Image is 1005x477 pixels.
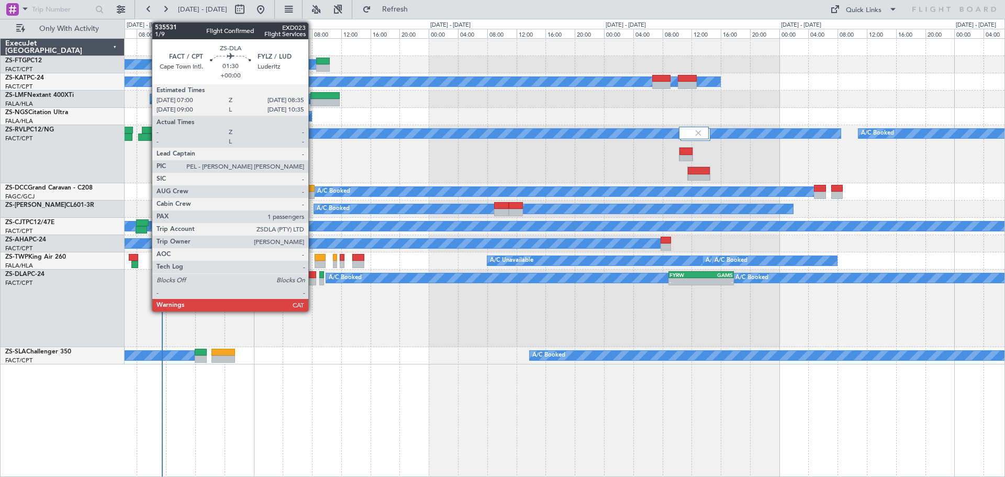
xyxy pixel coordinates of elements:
[5,357,32,364] a: FACT/CPT
[5,75,44,81] a: ZS-KATPC-24
[954,29,984,38] div: 00:00
[5,271,27,278] span: ZS-DLA
[706,253,739,269] div: A/C Booked
[254,29,283,38] div: 00:00
[701,279,733,285] div: -
[5,135,32,142] a: FACT/CPT
[5,117,33,125] a: FALA/HLA
[669,279,701,285] div: -
[158,126,191,141] div: A/C Booked
[490,253,533,269] div: A/C Unavailable
[5,127,54,133] a: ZS-RVLPC12/NG
[575,29,604,38] div: 20:00
[5,219,54,226] a: ZS-CJTPC12/47E
[399,29,429,38] div: 20:00
[283,29,312,38] div: 04:00
[458,29,487,38] div: 04:00
[694,128,703,138] img: gray-close.svg
[487,29,517,38] div: 08:00
[5,254,66,260] a: ZS-TWPKing Air 260
[5,262,33,270] a: FALA/HLA
[606,21,646,30] div: [DATE] - [DATE]
[166,29,195,38] div: 12:00
[12,20,114,37] button: Only With Activity
[5,83,32,91] a: FACT/CPT
[225,29,254,38] div: 20:00
[195,29,225,38] div: 16:00
[429,29,458,38] div: 00:00
[5,349,71,355] a: ZS-SLAChallenger 350
[5,100,33,108] a: FALA/HLA
[5,227,32,235] a: FACT/CPT
[32,2,92,17] input: Trip Number
[341,29,371,38] div: 12:00
[517,29,546,38] div: 12:00
[5,58,42,64] a: ZS-FTGPC12
[5,185,28,191] span: ZS-DCC
[5,92,74,98] a: ZS-LMFNextant 400XTi
[5,219,26,226] span: ZS-CJT
[5,237,29,243] span: ZS-AHA
[5,202,94,208] a: ZS-[PERSON_NAME]CL601-3R
[925,29,955,38] div: 20:00
[329,270,362,286] div: A/C Booked
[861,126,894,141] div: A/C Booked
[180,91,213,107] div: A/C Booked
[178,108,211,124] div: A/C Booked
[750,29,779,38] div: 20:00
[604,29,633,38] div: 00:00
[317,184,350,199] div: A/C Booked
[896,29,925,38] div: 16:00
[127,21,167,30] div: [DATE] - [DATE]
[27,25,110,32] span: Only With Activity
[545,29,575,38] div: 16:00
[153,91,186,107] div: A/C Booked
[312,29,341,38] div: 08:00
[5,202,66,208] span: ZS-[PERSON_NAME]
[5,237,46,243] a: ZS-AHAPC-24
[5,254,28,260] span: ZS-TWP
[691,29,721,38] div: 12:00
[735,270,768,286] div: A/C Booked
[825,1,902,18] button: Quick Links
[178,5,227,14] span: [DATE] - [DATE]
[5,127,26,133] span: ZS-RVL
[5,185,93,191] a: ZS-DCCGrand Caravan - C208
[837,29,867,38] div: 08:00
[373,6,417,13] span: Refresh
[532,348,565,363] div: A/C Booked
[371,29,400,38] div: 16:00
[5,65,32,73] a: FACT/CPT
[867,29,896,38] div: 12:00
[317,201,350,217] div: A/C Booked
[956,21,996,30] div: [DATE] - [DATE]
[255,21,296,30] div: [DATE] - [DATE]
[5,109,68,116] a: ZS-NGSCitation Ultra
[5,245,32,252] a: FACT/CPT
[779,29,809,38] div: 00:00
[5,75,27,81] span: ZS-KAT
[669,272,701,278] div: FYRW
[5,92,27,98] span: ZS-LMF
[5,109,28,116] span: ZS-NGS
[846,5,881,16] div: Quick Links
[721,29,750,38] div: 16:00
[5,58,27,64] span: ZS-FTG
[781,21,821,30] div: [DATE] - [DATE]
[808,29,837,38] div: 04:00
[430,21,471,30] div: [DATE] - [DATE]
[714,253,747,269] div: A/C Booked
[701,272,733,278] div: GAMS
[358,1,420,18] button: Refresh
[5,193,35,201] a: FAGC/GCJ
[663,29,692,38] div: 08:00
[5,271,44,278] a: ZS-DLAPC-24
[5,349,26,355] span: ZS-SLA
[137,29,166,38] div: 08:00
[5,279,32,287] a: FACT/CPT
[633,29,663,38] div: 04:00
